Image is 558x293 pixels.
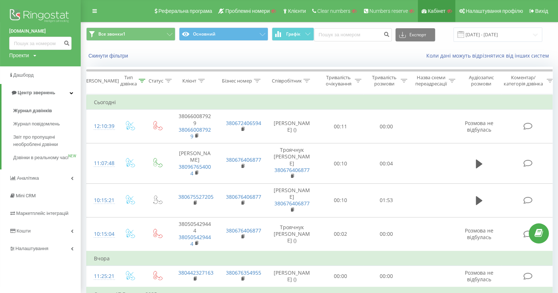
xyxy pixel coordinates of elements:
a: 380676406877 [226,227,261,234]
span: Маркетплейс інтеграцій [16,210,69,216]
span: Кошти [17,228,30,234]
div: Аудіозапис розмови [463,74,499,87]
td: [PERSON_NAME] [171,143,219,184]
a: Центр звернень [1,84,81,102]
a: 380967654004 [179,163,211,177]
div: 11:25:21 [94,269,109,283]
div: Тривалість очікування [324,74,353,87]
div: Назва схеми переадресації [415,74,447,87]
span: Журнал повідомлень [13,120,60,128]
td: 00:10 [318,143,364,184]
td: 380660087929 [171,110,219,143]
div: [PERSON_NAME] [82,78,119,84]
button: Експорт [395,28,435,41]
span: Клієнти [288,8,306,14]
a: 380675527205 [178,193,214,200]
span: Все звонки1 [98,31,125,37]
a: Журнал повідомлень [13,117,81,131]
a: [DOMAIN_NAME] [9,28,72,35]
td: 00:00 [318,265,364,287]
td: [PERSON_NAME] () [266,110,318,143]
td: [PERSON_NAME] () [266,265,318,287]
a: 380676406877 [226,156,261,163]
td: 00:04 [364,143,409,184]
div: Бізнес номер [222,78,252,84]
span: Графік [286,32,300,37]
td: Сьогодні [87,95,556,110]
div: 12:10:39 [94,119,109,133]
a: 380672406594 [226,120,261,127]
a: Журнал дзвінків [13,104,81,117]
button: Графік [272,28,314,41]
a: 380676406877 [226,193,261,200]
td: Троячнук [PERSON_NAME] [266,143,318,184]
span: Налаштування [15,246,48,251]
a: 380442327163 [178,269,214,276]
span: Numbers reserve [369,8,408,14]
span: Вихід [535,8,548,14]
span: Розмова не відбулась [465,269,493,283]
a: Звіт про пропущені необроблені дзвінки [13,131,81,151]
div: Проекти [9,52,29,59]
span: Кабінет [428,8,446,14]
div: 10:15:21 [94,193,109,208]
span: Звіт про пропущені необроблені дзвінки [13,133,77,148]
span: Дзвінки в реальному часі [13,154,68,161]
div: Клієнт [182,78,196,84]
td: [PERSON_NAME] [266,184,318,217]
a: Коли дані можуть відрізнятися вiд інших систем [426,52,552,59]
img: Ringostat logo [9,7,72,26]
span: Центр звернень [18,90,55,95]
a: 380660087929 [179,126,211,140]
td: Троячнук [PERSON_NAME] () [266,217,318,251]
td: 00:10 [318,184,364,217]
td: 380505429444 [171,217,219,251]
a: 380676354955 [226,269,261,276]
a: 380676406877 [274,166,310,173]
div: Коментар/категорія дзвінка [502,74,545,87]
span: Аналiтика [17,175,39,181]
td: 00:00 [364,110,409,143]
button: Основний [179,28,268,41]
input: Пошук за номером [9,37,72,50]
span: Clear numbers [317,8,350,14]
span: Розмова не відбулась [465,227,493,241]
a: 380505429444 [179,234,211,247]
button: Все звонки1 [86,28,175,41]
td: 01:53 [364,184,409,217]
div: Тип дзвінка [120,74,137,87]
input: Пошук за номером [314,28,392,41]
a: 380676406877 [274,200,310,207]
a: Дзвінки в реальному часіNEW [13,151,81,164]
span: Налаштування профілю [466,8,523,14]
span: Проблемні номери [225,8,270,14]
button: Скинути фільтри [86,52,132,59]
td: 00:02 [318,217,364,251]
td: 00:00 [364,265,409,287]
td: Вчора [87,251,556,266]
span: Розмова не відбулась [465,120,493,133]
div: Тривалість розмови [370,74,399,87]
span: Журнал дзвінків [13,107,52,114]
div: 10:15:04 [94,227,109,241]
div: 11:07:48 [94,156,109,171]
div: Статус [149,78,163,84]
div: Співробітник [271,78,302,84]
span: Mini CRM [16,193,36,198]
span: Реферальна програма [158,8,212,14]
td: 00:00 [364,217,409,251]
td: 00:11 [318,110,364,143]
span: Дашборд [13,72,34,78]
